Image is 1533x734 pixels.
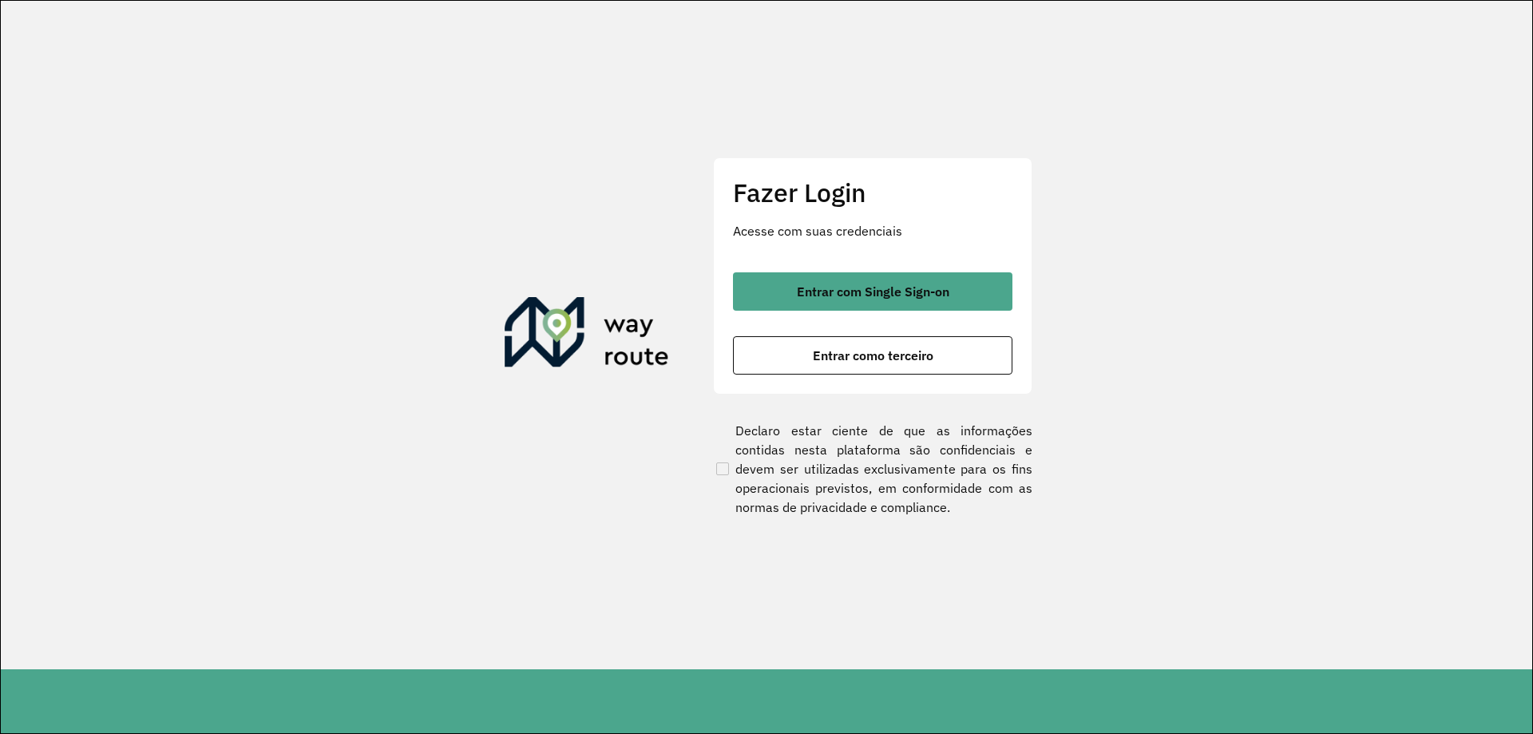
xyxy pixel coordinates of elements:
p: Acesse com suas credenciais [733,221,1012,240]
button: button [733,336,1012,375]
img: Roteirizador AmbevTech [505,297,669,374]
span: Entrar como terceiro [813,349,933,362]
h2: Fazer Login [733,177,1012,208]
label: Declaro estar ciente de que as informações contidas nesta plataforma são confidenciais e devem se... [713,421,1032,517]
button: button [733,272,1012,311]
span: Entrar com Single Sign-on [797,285,949,298]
